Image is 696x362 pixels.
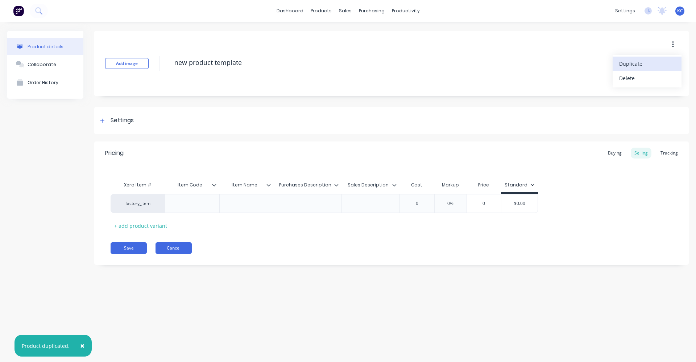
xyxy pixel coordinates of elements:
[171,54,629,71] textarea: new product template
[399,178,434,192] div: Cost
[612,5,639,16] div: settings
[388,5,423,16] div: productivity
[613,71,681,86] button: Delete
[434,178,467,192] div: Markup
[28,80,58,85] div: Order History
[219,176,269,194] div: Item Name
[73,337,92,354] button: Close
[631,148,651,159] div: Selling
[505,182,535,188] div: Standard
[165,176,215,194] div: Item Code
[105,149,124,157] div: Pricing
[604,148,625,159] div: Buying
[467,178,501,192] div: Price
[432,194,469,213] div: 0%
[619,73,675,83] div: Delete
[341,178,400,192] div: Sales Description
[22,342,70,350] div: Product duplicated.
[111,116,134,125] div: Settings
[111,178,165,192] div: Xero Item #
[619,60,674,67] span: Duplicate
[28,62,56,67] div: Collaborate
[657,148,681,159] div: Tracking
[111,242,147,254] button: Save
[7,38,83,55] button: Product details
[613,57,681,71] button: Duplicate
[274,176,337,194] div: Purchases Description
[273,5,307,16] a: dashboard
[156,242,192,254] button: Cancel
[111,194,538,213] div: factory_item00%0$0.00
[7,73,83,91] button: Order History
[355,5,388,16] div: purchasing
[13,5,24,16] img: Factory
[335,5,355,16] div: sales
[307,5,335,16] div: products
[7,55,83,73] button: Collaborate
[501,194,538,213] div: $0.00
[105,58,149,69] button: Add image
[219,178,274,192] div: Item Name
[80,341,84,351] span: ×
[399,194,435,213] div: 0
[165,178,219,192] div: Item Code
[341,176,395,194] div: Sales Description
[111,220,171,231] div: + add product variant
[274,178,341,192] div: Purchases Description
[677,8,683,14] span: KC
[28,44,63,49] div: Product details
[118,200,158,207] div: factory_item
[466,194,502,213] div: 0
